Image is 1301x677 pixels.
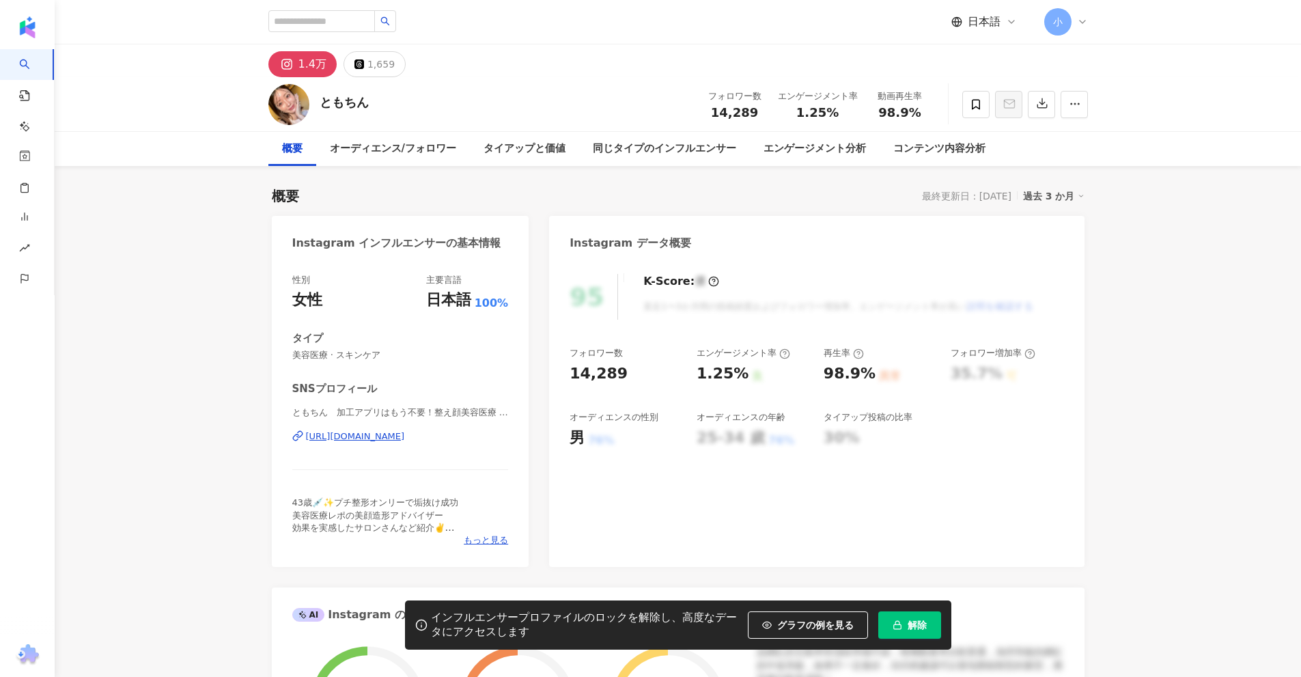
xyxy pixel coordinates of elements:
span: 小 [1053,14,1063,29]
span: rise [19,234,30,265]
div: エンゲージメント率 [697,347,790,359]
div: コンテンツ内容分析 [893,141,985,157]
span: 14,289 [711,105,758,120]
span: ともちん 加工アプリはもう不要！整え顔美容医療 | tomochin_[DATE] [292,406,509,419]
div: 過去 3 か月 [1023,187,1085,205]
div: ともちん [320,94,369,111]
span: search [380,16,390,26]
span: 43歳💉✨プチ整形オンリーで垢抜け成功 美容医療レポの美顔造形アドバイザー 効果を実感したサロンさんなど紹介✌️ 小顔サロン元勤務 🌹顔タイプエレガント🌹 [292,497,459,557]
div: 性別 [292,274,310,286]
span: もっと見る [464,534,508,547]
span: 解除 [908,620,927,631]
div: K-Score : [643,274,719,289]
div: オーディエンス/フォロワー [330,141,456,157]
span: 日本語 [968,14,1001,29]
button: 1.4万 [268,51,337,77]
div: オーディエンスの年齢 [697,411,785,424]
div: 女性 [292,290,322,311]
button: グラフの例を見る [748,611,868,639]
div: Instagram インフルエンサーの基本情報 [292,236,501,251]
img: KOL Avatar [268,84,309,125]
button: 解除 [878,611,941,639]
div: 概要 [282,141,303,157]
img: logo icon [16,16,38,38]
span: 98.9% [878,106,921,120]
div: 男 [570,428,585,449]
div: インフルエンサープロファイルのロックを解除し、高度なデータにアクセスします [431,611,741,639]
div: 再生率 [824,347,864,359]
a: search [19,49,46,197]
div: 日本語 [426,290,471,311]
div: タイアップと価値 [484,141,565,157]
a: [URL][DOMAIN_NAME] [292,430,509,443]
div: 1,659 [367,55,395,74]
div: フォロワー数 [708,89,761,103]
div: Instagram データ概要 [570,236,691,251]
div: 最終更新日：[DATE] [922,191,1011,202]
div: エンゲージメント率 [778,89,858,103]
div: 1.4万 [298,55,326,74]
div: 主要言語 [426,274,462,286]
div: 14,289 [570,363,628,385]
div: 98.9% [824,363,876,385]
span: 100% [475,296,508,311]
div: タイアップ投稿の比率 [824,411,912,424]
img: chrome extension [14,644,41,666]
div: SNSプロフィール [292,382,377,396]
div: フォロワー増加率 [951,347,1035,359]
div: 1.25% [697,363,749,385]
div: 動画再生率 [874,89,926,103]
div: オーディエンスの性別 [570,411,658,424]
div: 同じタイプのインフルエンサー [593,141,736,157]
span: 1.25% [796,106,839,120]
div: エンゲージメント分析 [764,141,866,157]
span: グラフの例を見る [777,620,854,631]
div: タイプ [292,331,323,346]
button: 1,659 [344,51,406,77]
div: [URL][DOMAIN_NAME] [306,430,405,443]
span: 美容医療 · スキンケア [292,349,509,361]
div: フォロワー数 [570,347,623,359]
div: 概要 [272,186,299,206]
